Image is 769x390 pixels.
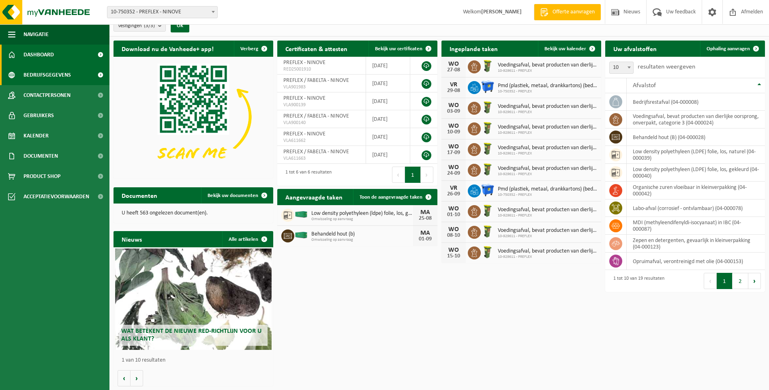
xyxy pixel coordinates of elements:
[417,236,433,242] div: 01-09
[277,41,356,56] h2: Certificaten & attesten
[446,150,462,156] div: 17-09
[283,120,360,126] span: VLA900140
[114,187,165,203] h2: Documenten
[446,191,462,197] div: 26-09
[627,129,765,146] td: behandeld hout (B) (04-000028)
[481,80,495,94] img: WB-1100-HPE-BE-01
[311,217,413,222] span: Omwisseling op aanvraag
[446,61,462,67] div: WO
[366,57,410,75] td: [DATE]
[311,210,413,217] span: Low density polyethyleen (ldpe) folie, los, gekleurd
[733,273,748,289] button: 2
[294,231,308,239] img: HK-XC-40-GN-00
[446,129,462,135] div: 10-09
[24,186,89,207] span: Acceptatievoorwaarden
[24,105,54,126] span: Gebruikers
[498,227,597,234] span: Voedingsafval, bevat producten van dierlijke oorsprong, onverpakt, categorie 3
[638,64,695,70] label: resultaten weergeven
[353,189,437,205] a: Toon de aangevraagde taken
[294,211,308,218] img: HK-XC-40-GN-00
[498,213,597,218] span: 10-929611 - PREFLEX
[366,92,410,110] td: [DATE]
[375,46,422,51] span: Bekijk uw certificaten
[118,20,155,32] span: Vestigingen
[481,9,522,15] strong: [PERSON_NAME]
[498,186,597,193] span: Pmd (plastiek, metaal, drankkartons) (bedrijven)
[446,164,462,171] div: WO
[498,255,597,259] span: 10-929611 - PREFLEX
[481,245,495,259] img: WB-0060-HPE-GN-50
[121,328,261,342] span: Wat betekent de nieuwe RED-richtlijn voor u als klant?
[446,109,462,114] div: 03-09
[446,123,462,129] div: WO
[283,60,326,66] span: PREFLEX - NINOVE
[24,166,60,186] span: Product Shop
[405,167,421,183] button: 1
[534,4,601,20] a: Offerte aanvragen
[24,65,71,85] span: Bedrijfsgegevens
[234,41,272,57] button: Verberg
[498,83,597,89] span: Pmd (plastiek, metaal, drankkartons) (bedrijven)
[498,145,597,151] span: Voedingsafval, bevat producten van dierlijke oorsprong, onverpakt, categorie 3
[609,272,664,290] div: 1 tot 10 van 19 resultaten
[481,204,495,218] img: WB-0060-HPE-GN-50
[446,185,462,191] div: VR
[283,84,360,90] span: VLA901983
[115,249,272,350] a: Wat betekent de nieuwe RED-richtlijn voor u als klant?
[707,46,750,51] span: Ophaling aanvragen
[498,207,597,213] span: Voedingsafval, bevat producten van dierlijke oorsprong, onverpakt, categorie 3
[366,128,410,146] td: [DATE]
[240,46,258,51] span: Verberg
[421,167,433,183] button: Next
[114,57,273,177] img: Download de VHEPlus App
[498,103,597,110] span: Voedingsafval, bevat producten van dierlijke oorsprong, onverpakt, categorie 3
[283,95,326,101] span: PREFLEX - NINOVE
[283,131,326,137] span: PREFLEX - NINOVE
[283,113,349,119] span: PREFLEX / FABELTA - NINOVE
[627,235,765,253] td: zepen en detergenten, gevaarlijk in kleinverpakking (04-000123)
[627,164,765,182] td: low density polyethyleen (LDPE) folie, los, gekleurd (04-000040)
[481,142,495,156] img: WB-0060-HPE-GN-50
[118,370,131,386] button: Vorige
[107,6,218,18] span: 10-750352 - PREFLEX - NINOVE
[122,358,269,363] p: 1 van 10 resultaten
[131,370,143,386] button: Volgende
[446,102,462,109] div: WO
[114,41,222,56] h2: Download nu de Vanheede+ app!
[114,231,150,247] h2: Nieuws
[498,151,597,156] span: 10-929611 - PREFLEX
[481,59,495,73] img: WB-0060-HPE-GN-50
[605,41,665,56] h2: Uw afvalstoffen
[498,110,597,115] span: 10-929611 - PREFLEX
[277,189,351,205] h2: Aangevraagde taken
[481,163,495,176] img: WB-0060-HPE-GN-50
[498,69,597,73] span: 10-929611 - PREFLEX
[498,172,597,177] span: 10-929611 - PREFLEX
[222,231,272,247] a: Alle artikelen
[122,210,265,216] p: U heeft 563 ongelezen document(en).
[24,24,49,45] span: Navigatie
[627,111,765,129] td: voedingsafval, bevat producten van dierlijke oorsprong, onverpakt, categorie 3 (04-000024)
[441,41,506,56] h2: Ingeplande taken
[717,273,733,289] button: 1
[24,126,49,146] span: Kalender
[498,234,597,239] span: 10-929611 - PREFLEX
[24,146,58,166] span: Documenten
[446,67,462,73] div: 27-08
[311,231,413,238] span: Behandeld hout (b)
[281,166,332,184] div: 1 tot 6 van 6 resultaten
[498,124,597,131] span: Voedingsafval, bevat producten van dierlijke oorsprong, onverpakt, categorie 3
[498,62,597,69] span: Voedingsafval, bevat producten van dierlijke oorsprong, onverpakt, categorie 3
[368,41,437,57] a: Bekijk uw certificaten
[208,193,258,198] span: Bekijk uw documenten
[498,89,597,94] span: 10-750352 - PREFLEX
[481,121,495,135] img: WB-0060-HPE-GN-50
[627,182,765,199] td: organische zuren vloeibaar in kleinverpakking (04-000042)
[24,45,54,65] span: Dashboard
[360,195,422,200] span: Toon de aangevraagde taken
[171,19,189,32] button: OK
[481,225,495,238] img: WB-0060-HPE-GN-50
[283,155,360,162] span: VLA611663
[551,8,597,16] span: Offerte aanvragen
[144,23,155,28] count: (3/3)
